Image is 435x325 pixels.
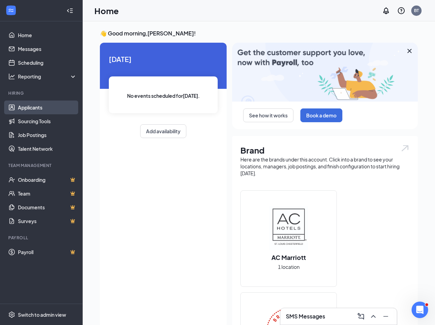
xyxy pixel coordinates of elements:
button: See how it works [243,108,293,122]
h3: 👋 Good morning, [PERSON_NAME] ! [100,30,418,37]
h2: AC Marriott [265,253,313,262]
a: SurveysCrown [18,214,77,228]
button: Minimize [380,311,391,322]
div: Reporting [18,73,77,80]
a: PayrollCrown [18,245,77,259]
h3: SMS Messages [286,313,325,320]
svg: QuestionInfo [397,7,405,15]
div: Here are the brands under this account. Click into a brand to see your locations, managers, job p... [240,156,410,177]
iframe: Intercom live chat [412,302,428,318]
button: Add availability [140,124,186,138]
svg: Collapse [66,7,73,14]
a: Applicants [18,101,77,114]
div: Payroll [8,235,75,241]
a: Scheduling [18,56,77,70]
span: No events scheduled for [DATE] . [127,92,200,99]
div: BT [414,8,419,13]
svg: ComposeMessage [357,312,365,321]
svg: Notifications [382,7,390,15]
svg: Minimize [382,312,390,321]
a: Messages [18,42,77,56]
div: Hiring [8,90,75,96]
svg: WorkstreamLogo [8,7,14,14]
svg: Settings [8,311,15,318]
a: Job Postings [18,128,77,142]
button: ComposeMessage [355,311,366,322]
a: Home [18,28,77,42]
img: payroll-large.gif [232,43,418,102]
img: open.6027fd2a22e1237b5b06.svg [401,144,410,152]
button: Book a demo [300,108,342,122]
button: ChevronUp [368,311,379,322]
a: DocumentsCrown [18,200,77,214]
span: [DATE] [109,54,218,64]
span: 1 location [278,263,300,271]
img: AC Marriott [267,206,311,250]
svg: Analysis [8,73,15,80]
div: Switch to admin view [18,311,66,318]
svg: ChevronUp [369,312,377,321]
div: Team Management [8,162,75,168]
a: Sourcing Tools [18,114,77,128]
h1: Brand [240,144,410,156]
a: OnboardingCrown [18,173,77,187]
a: TeamCrown [18,187,77,200]
svg: Cross [405,47,414,55]
h1: Home [94,5,119,17]
a: Talent Network [18,142,77,156]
